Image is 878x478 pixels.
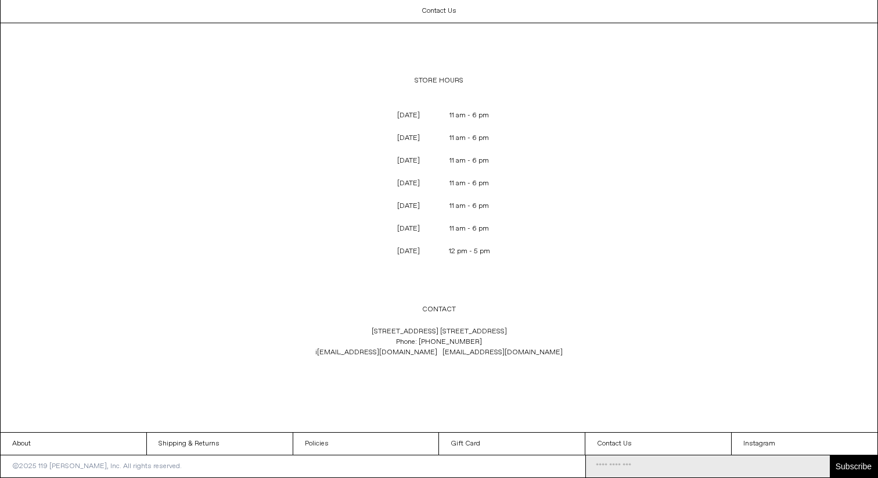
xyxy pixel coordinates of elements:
p: STORE HOURS [247,70,631,92]
p: 11 am - 6 pm [440,172,500,195]
p: [STREET_ADDRESS] [STREET_ADDRESS] Phone: [PHONE_NUMBER] [247,321,631,364]
a: [EMAIL_ADDRESS][DOMAIN_NAME] [317,348,437,357]
p: 11 am - 6 pm [440,150,500,172]
a: Instagram [732,433,877,455]
p: [DATE] [379,172,439,195]
a: Gift Card [439,433,585,455]
p: 11 am - 6 pm [440,195,500,217]
p: 11 am - 6 pm [440,105,500,127]
p: 11 am - 6 pm [440,218,500,240]
p: [DATE] [379,127,439,149]
a: Contact Us [585,433,731,455]
p: [DATE] [379,240,439,263]
p: [DATE] [379,195,439,217]
span: i [315,348,442,357]
p: [DATE] [379,105,439,127]
p: ©2025 119 [PERSON_NAME], Inc. All rights reserved. [1,455,193,477]
p: 12 pm - 5 pm [440,240,500,263]
input: Email Address [586,455,830,477]
p: [DATE] [379,218,439,240]
p: 11 am - 6 pm [440,127,500,149]
p: [DATE] [379,150,439,172]
a: About [1,433,146,455]
a: Shipping & Returns [147,433,293,455]
p: CONTACT [247,299,631,321]
button: Subscribe [830,455,877,477]
h1: Contact Us [422,1,456,21]
a: [EMAIL_ADDRESS][DOMAIN_NAME] [442,348,563,357]
a: Policies [293,433,439,455]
